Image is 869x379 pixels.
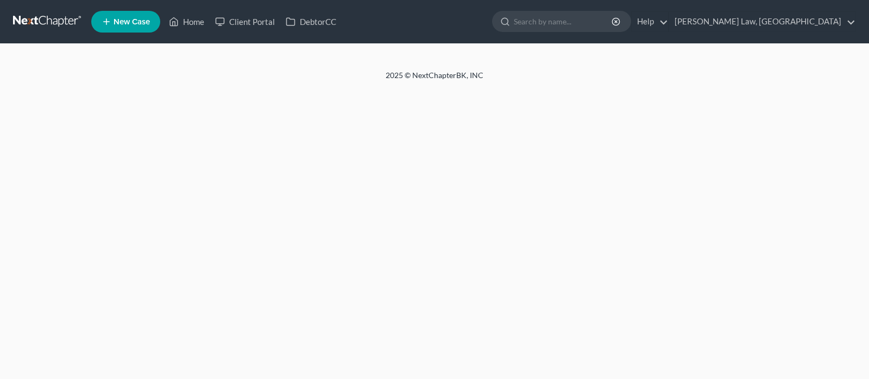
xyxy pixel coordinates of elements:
[280,12,342,31] a: DebtorCC
[125,70,744,89] div: 2025 © NextChapterBK, INC
[669,12,855,31] a: [PERSON_NAME] Law, [GEOGRAPHIC_DATA]
[114,18,150,26] span: New Case
[163,12,210,31] a: Home
[632,12,668,31] a: Help
[210,12,280,31] a: Client Portal
[514,11,613,31] input: Search by name...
